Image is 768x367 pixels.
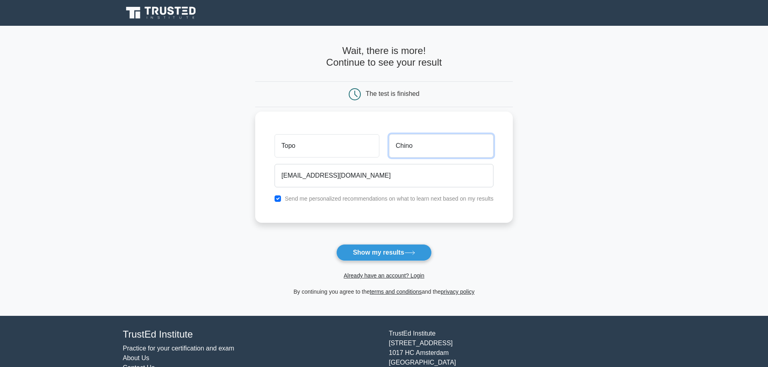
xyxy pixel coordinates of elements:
div: The test is finished [366,90,419,97]
input: First name [275,134,379,158]
h4: Wait, there is more! Continue to see your result [255,45,513,68]
h4: TrustEd Institute [123,329,379,340]
label: Send me personalized recommendations on what to learn next based on my results [285,195,493,202]
a: Practice for your certification and exam [123,345,235,352]
a: terms and conditions [370,288,422,295]
button: Show my results [336,244,431,261]
div: By continuing you agree to the and the [250,287,518,297]
a: privacy policy [441,288,475,295]
input: Email [275,164,493,187]
input: Last name [389,134,493,158]
a: About Us [123,355,150,361]
a: Already have an account? Login [343,272,424,279]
